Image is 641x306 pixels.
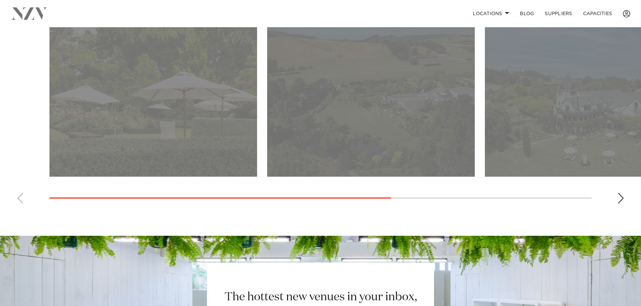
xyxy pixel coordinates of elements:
a: Capacities [578,6,618,21]
swiper-slide: 2 / 4 [267,25,475,177]
swiper-slide: 1 / 4 [49,25,257,177]
img: nzv-logo.png [11,7,47,19]
a: Locations [467,6,514,21]
a: BLOG [514,6,539,21]
a: SUPPLIERS [539,6,577,21]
